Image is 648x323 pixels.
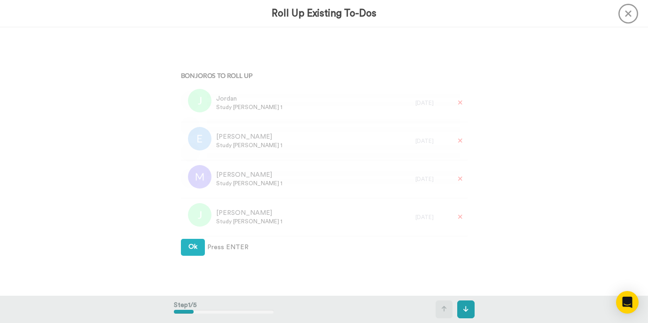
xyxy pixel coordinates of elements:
span: Study [PERSON_NAME] 1 [216,142,282,149]
h3: Roll Up Existing To-Dos [272,8,376,19]
div: Step 1 / 5 [174,296,274,323]
span: [PERSON_NAME] [216,170,282,180]
img: m.png [188,165,211,189]
span: Study [PERSON_NAME] 1 [216,218,282,225]
div: Open Intercom Messenger [616,291,639,314]
span: Press ENTER [207,243,249,252]
span: Jordan [216,94,282,103]
div: [DATE] [415,213,448,221]
h4: Bonjoros To Roll Up [181,72,468,79]
div: [DATE] [415,99,448,107]
div: [DATE] [415,175,448,183]
div: [DATE] [415,137,448,145]
span: [PERSON_NAME] [216,208,282,218]
img: j.png [188,89,211,112]
span: Study [PERSON_NAME] 1 [216,180,282,187]
span: [PERSON_NAME] [216,132,282,142]
button: Ok [181,239,205,256]
span: Study [PERSON_NAME] 1 [216,103,282,111]
img: e.png [188,127,211,150]
img: j.png [188,203,211,227]
span: Ok [188,244,197,250]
